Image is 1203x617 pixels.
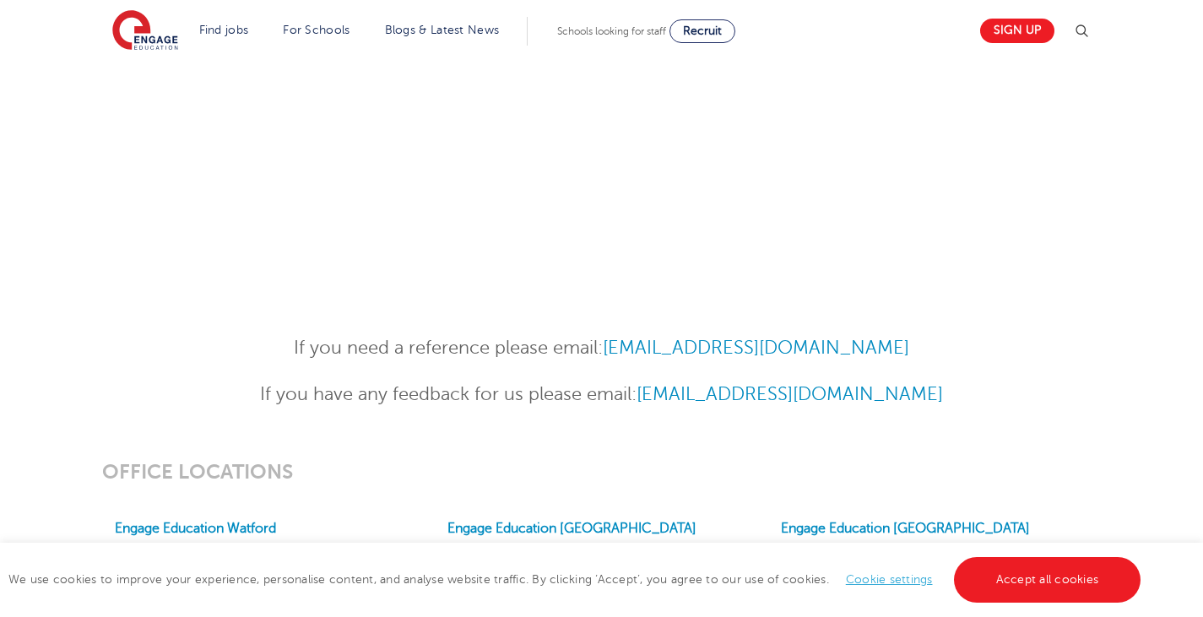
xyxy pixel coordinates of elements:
a: Recruit [669,19,735,43]
a: For Schools [283,24,350,36]
img: Engage Education [112,10,178,52]
span: We use cookies to improve your experience, personalise content, and analyse website traffic. By c... [8,573,1145,586]
a: Engage Education [GEOGRAPHIC_DATA] [447,521,696,536]
p: If you need a reference please email: [187,333,1016,363]
a: Sign up [980,19,1054,43]
span: Schools looking for staff [557,25,666,37]
a: [EMAIL_ADDRESS][DOMAIN_NAME] [603,338,909,358]
a: Accept all cookies [954,557,1141,603]
p: If you have any feedback for us please email: [187,380,1016,409]
a: Engage Education [GEOGRAPHIC_DATA] [781,521,1030,536]
a: [EMAIL_ADDRESS][DOMAIN_NAME] [637,384,943,404]
span: Recruit [683,24,722,37]
a: Engage Education Watford [115,521,276,536]
a: Cookie settings [846,573,933,586]
a: Find jobs [199,24,249,36]
a: Blogs & Latest News [385,24,500,36]
h3: OFFICE LOCATIONS [102,460,1101,484]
